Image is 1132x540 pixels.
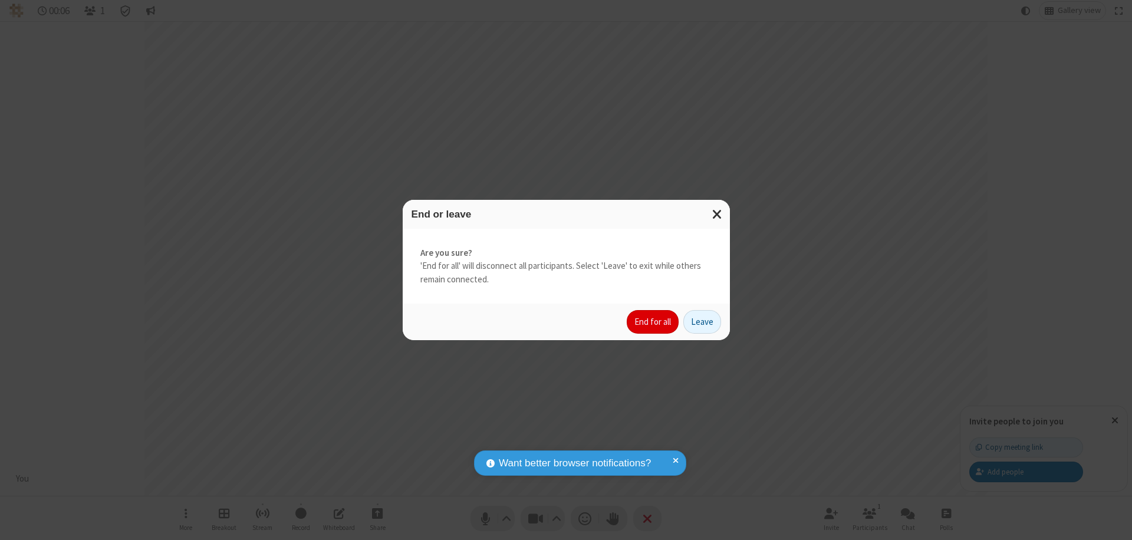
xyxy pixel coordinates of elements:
button: Leave [683,310,721,334]
strong: Are you sure? [420,246,712,260]
div: 'End for all' will disconnect all participants. Select 'Leave' to exit while others remain connec... [403,229,730,304]
button: End for all [627,310,679,334]
button: Close modal [705,200,730,229]
span: Want better browser notifications? [499,456,651,471]
h3: End or leave [412,209,721,220]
